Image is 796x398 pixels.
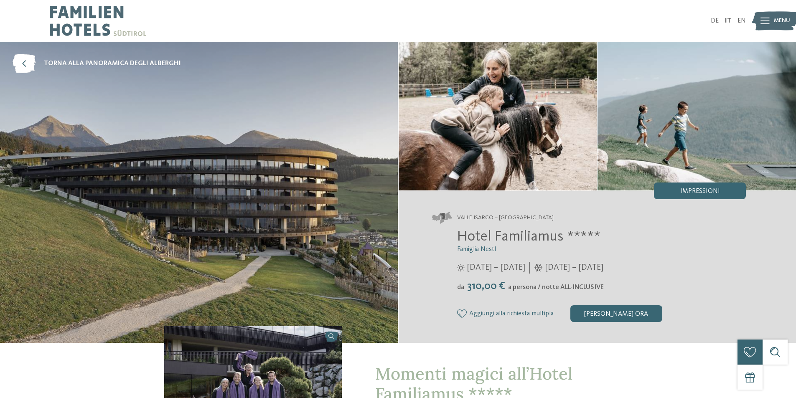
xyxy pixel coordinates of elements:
span: da [457,284,464,291]
a: DE [711,18,719,24]
span: Famiglia Nestl [457,246,496,253]
i: Orari d'apertura estate [457,264,465,271]
a: torna alla panoramica degli alberghi [13,54,181,73]
span: Aggiungi alla richiesta multipla [469,310,554,318]
span: torna alla panoramica degli alberghi [44,59,181,68]
span: [DATE] – [DATE] [467,262,525,274]
a: EN [738,18,746,24]
span: Menu [774,17,790,25]
span: 310,00 € [465,281,507,292]
div: [PERSON_NAME] ora [570,305,662,322]
i: Orari d'apertura inverno [534,264,543,271]
img: Family hotel a Maranza [399,42,597,190]
span: a persona / notte ALL-INCLUSIVE [508,284,604,291]
img: Family hotel a Maranza [598,42,796,190]
span: Valle Isarco – [GEOGRAPHIC_DATA] [457,214,554,222]
span: Impressioni [680,188,720,195]
span: [DATE] – [DATE] [545,262,603,274]
a: IT [725,18,731,24]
